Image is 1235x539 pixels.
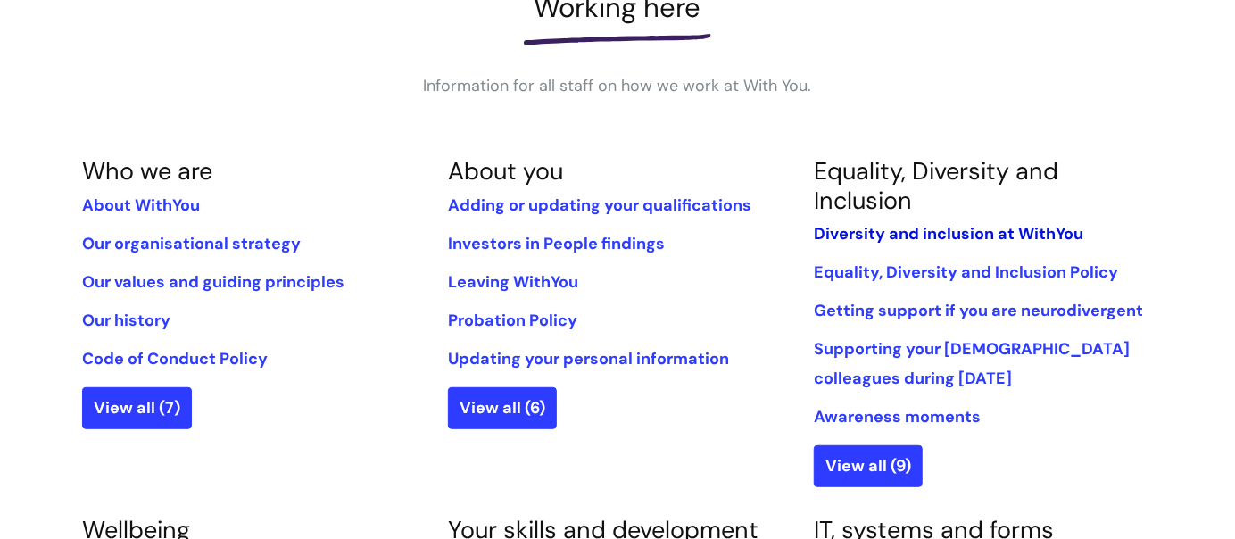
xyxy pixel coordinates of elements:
a: Diversity and inclusion at WithYou [814,223,1083,245]
a: Equality, Diversity and Inclusion Policy [814,261,1118,283]
a: View all (9) [814,445,923,486]
a: Adding or updating your qualifications [448,195,751,216]
a: Code of Conduct Policy [82,348,268,369]
a: Probation Policy [448,310,577,331]
a: Leaving WithYou [448,271,578,293]
a: Investors in People findings [448,233,665,254]
a: Who we are [82,155,212,187]
a: Awareness moments [814,406,981,427]
a: Equality, Diversity and Inclusion [814,155,1058,215]
a: View all (7) [82,387,192,428]
a: About WithYou [82,195,200,216]
a: Our values and guiding principles [82,271,344,293]
a: Supporting your [DEMOGRAPHIC_DATA] colleagues during [DATE] [814,338,1130,388]
a: Getting support if you are neurodivergent [814,300,1143,321]
a: View all (6) [448,387,557,428]
a: Updating your personal information [448,348,729,369]
p: Information for all staff on how we work at With You. [350,71,885,100]
a: Our history [82,310,170,331]
a: About you [448,155,563,187]
a: Our organisational strategy [82,233,301,254]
